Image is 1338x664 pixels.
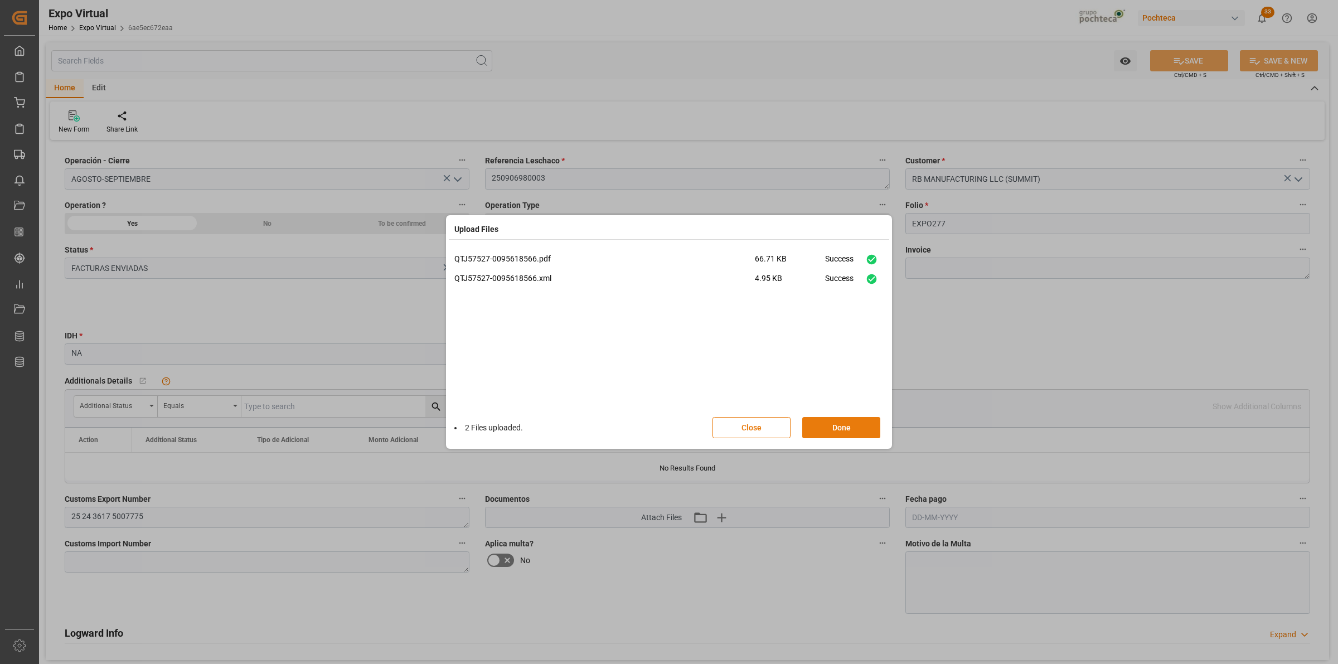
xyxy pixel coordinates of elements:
[454,273,755,284] p: QTJ57527-0095618566.xml
[755,273,825,292] span: 4.95 KB
[802,417,880,438] button: Done
[712,417,791,438] button: Close
[825,253,854,273] div: Success
[825,273,854,292] div: Success
[454,253,755,265] p: QTJ57527-0095618566.pdf
[454,224,498,235] h4: Upload Files
[454,422,523,434] li: 2 Files uploaded.
[755,253,825,273] span: 66.71 KB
